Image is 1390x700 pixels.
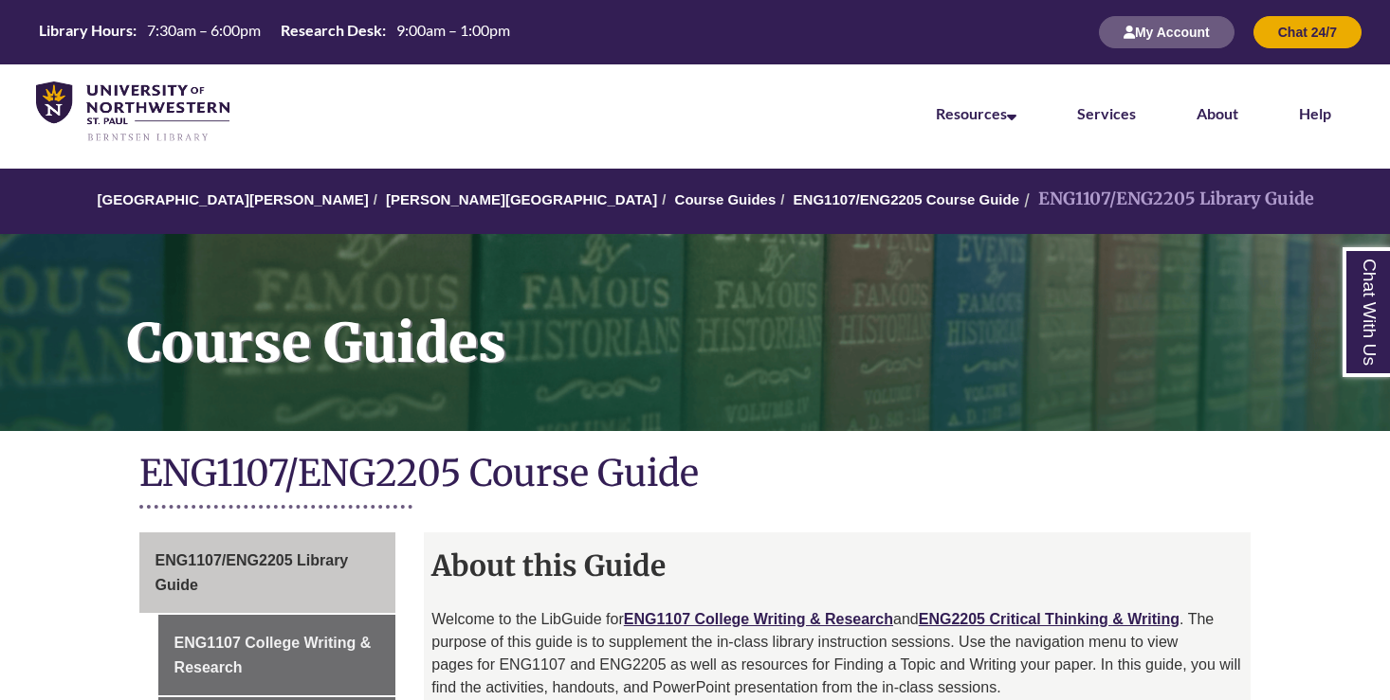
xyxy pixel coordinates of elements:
[139,450,1252,500] h1: ENG1107/ENG2205 Course Guide
[139,532,396,613] a: ENG1107/ENG2205 Library Guide
[1099,24,1235,40] a: My Account
[31,20,518,45] a: Hours Today
[1253,24,1362,40] a: Chat 24/7
[147,21,261,39] span: 7:30am – 6:00pm
[1019,186,1314,213] li: ENG1107/ENG2205 Library Guide
[1099,16,1235,48] button: My Account
[98,191,369,207] a: [GEOGRAPHIC_DATA][PERSON_NAME]
[794,191,1019,207] a: ENG1107/ENG2205 Course Guide
[273,20,389,41] th: Research Desk:
[675,191,777,207] a: Course Guides
[936,104,1016,122] a: Resources
[1077,104,1136,122] a: Services
[919,611,1180,627] a: ENG2205 Critical Thinking & Writing
[424,542,1251,589] h2: About this Guide
[1299,104,1331,122] a: Help
[31,20,139,41] th: Library Hours:
[386,191,657,207] a: [PERSON_NAME][GEOGRAPHIC_DATA]
[158,615,396,695] a: ENG1107 College Writing & Research
[396,21,510,39] span: 9:00am – 1:00pm
[155,552,349,593] span: ENG1107/ENG2205 Library Guide
[431,608,1243,699] p: Welcome to the LibGuide for and . The purpose of this guide is to supplement the in-class library...
[36,81,229,143] img: UNWSP Library Logo
[106,234,1390,406] h1: Course Guides
[1253,16,1362,48] button: Chat 24/7
[624,611,893,627] a: ENG1107 College Writing & Research
[1197,104,1238,122] a: About
[31,20,518,44] table: Hours Today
